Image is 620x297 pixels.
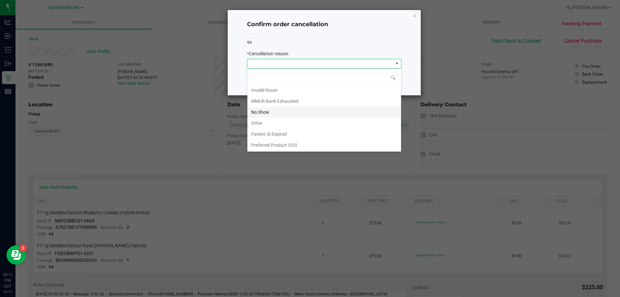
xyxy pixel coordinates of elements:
li: Preferred Product OOS [247,140,401,151]
span: 99 [247,40,252,45]
button: Close [412,12,417,19]
iframe: Resource center unread badge [19,244,27,252]
li: Invalid Route [247,85,401,96]
li: Other [247,118,401,129]
li: No Show [247,107,401,118]
h4: Confirm order cancellation [247,20,401,29]
span: Cancellation reason [249,51,288,56]
iframe: Resource center [6,245,26,265]
li: MMUR Bank Exhausted [247,96,401,107]
li: Patient ID Expired [247,129,401,140]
